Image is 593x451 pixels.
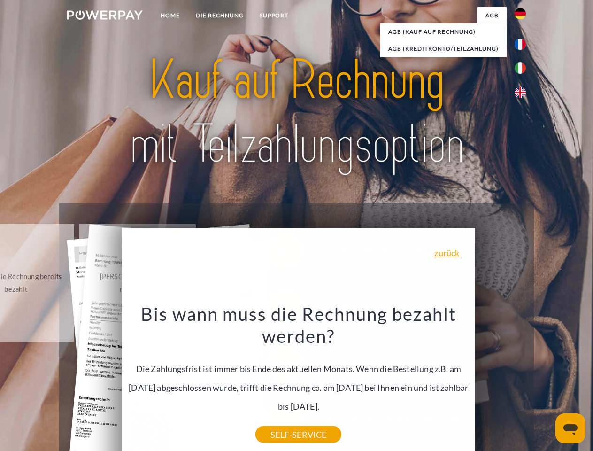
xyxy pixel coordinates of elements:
[477,7,507,24] a: agb
[127,303,470,348] h3: Bis wann muss die Rechnung bezahlt werden?
[67,10,143,20] img: logo-powerpay-white.svg
[188,7,252,24] a: DIE RECHNUNG
[380,40,507,57] a: AGB (Kreditkonto/Teilzahlung)
[380,23,507,40] a: AGB (Kauf auf Rechnung)
[85,270,190,295] div: [PERSON_NAME] wurde retourniert
[515,62,526,74] img: it
[515,87,526,98] img: en
[255,426,341,443] a: SELF-SERVICE
[555,413,585,443] iframe: Schaltfläche zum Öffnen des Messaging-Fensters
[90,45,503,180] img: title-powerpay_de.svg
[153,7,188,24] a: Home
[515,39,526,50] img: fr
[515,8,526,19] img: de
[252,7,296,24] a: SUPPORT
[434,249,459,257] a: zurück
[127,303,470,435] div: Die Zahlungsfrist ist immer bis Ende des aktuellen Monats. Wenn die Bestellung z.B. am [DATE] abg...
